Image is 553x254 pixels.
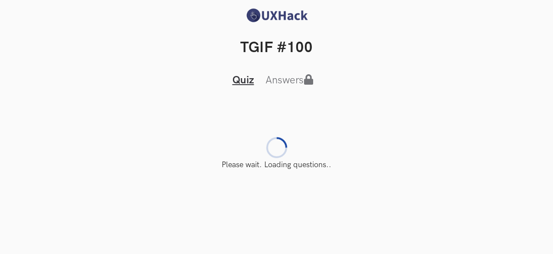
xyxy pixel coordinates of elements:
[212,57,342,88] ul: Tabs Interface
[14,39,539,57] h2: TGIF #100
[244,8,309,23] img: UXHack
[263,73,321,87] button: Answers
[14,160,539,169] p: Please wait. Loading questions..
[232,74,254,86] a: Quiz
